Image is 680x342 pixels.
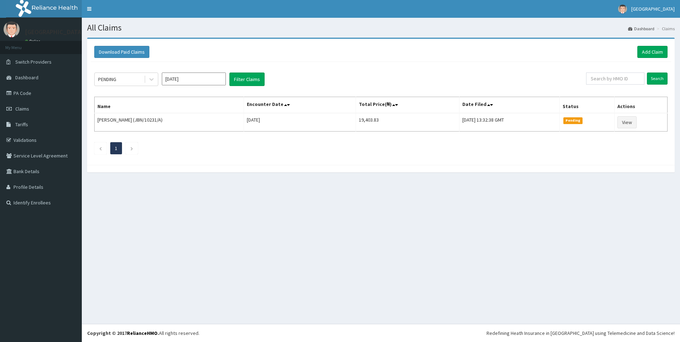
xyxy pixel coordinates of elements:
[95,113,244,132] td: [PERSON_NAME] (JBN/10231/A)
[25,29,84,35] p: [GEOGRAPHIC_DATA]
[15,121,28,128] span: Tariffs
[618,5,627,14] img: User Image
[82,324,680,342] footer: All rights reserved.
[94,46,149,58] button: Download Paid Claims
[162,73,226,85] input: Select Month and Year
[15,74,38,81] span: Dashboard
[617,116,637,128] a: View
[614,97,667,113] th: Actions
[25,39,42,44] a: Online
[356,97,459,113] th: Total Price(₦)
[563,117,583,124] span: Pending
[15,106,29,112] span: Claims
[244,97,356,113] th: Encounter Date
[631,6,675,12] span: [GEOGRAPHIC_DATA]
[244,113,356,132] td: [DATE]
[459,113,559,132] td: [DATE] 13:32:38 GMT
[87,330,159,336] strong: Copyright © 2017 .
[98,76,116,83] div: PENDING
[130,145,133,151] a: Next page
[586,73,644,85] input: Search by HMO ID
[229,73,265,86] button: Filter Claims
[127,330,158,336] a: RelianceHMO
[647,73,668,85] input: Search
[95,97,244,113] th: Name
[637,46,668,58] a: Add Claim
[356,113,459,132] td: 19,403.83
[559,97,614,113] th: Status
[87,23,675,32] h1: All Claims
[115,145,117,151] a: Page 1 is your current page
[4,21,20,37] img: User Image
[459,97,559,113] th: Date Filed
[487,330,675,337] div: Redefining Heath Insurance in [GEOGRAPHIC_DATA] using Telemedicine and Data Science!
[15,59,52,65] span: Switch Providers
[628,26,654,32] a: Dashboard
[655,26,675,32] li: Claims
[99,145,102,151] a: Previous page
